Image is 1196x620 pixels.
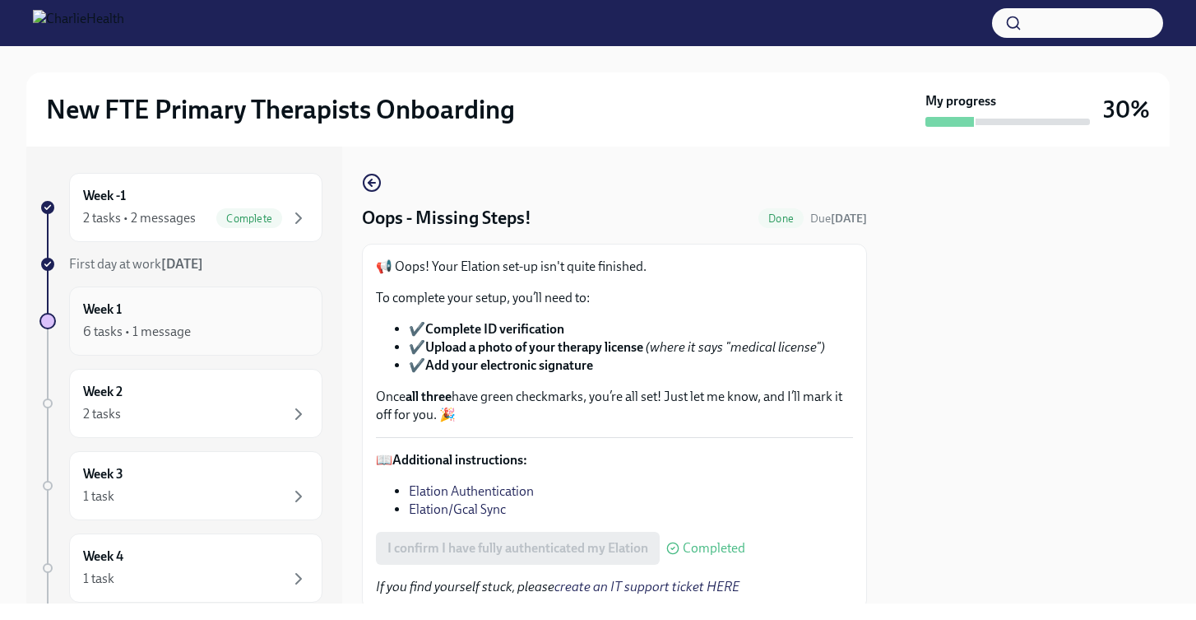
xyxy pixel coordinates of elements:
[758,212,804,225] span: Done
[83,548,123,566] h6: Week 4
[554,579,739,594] a: create an IT support ticket HERE
[376,258,853,276] p: 📢 Oops! Your Elation set-up isn't quite finished.
[925,92,996,110] strong: My progress
[39,287,322,356] a: Week 16 tasks • 1 message
[39,534,322,603] a: Week 41 task
[83,570,114,588] div: 1 task
[409,357,853,375] li: ✔️
[83,187,126,205] h6: Week -1
[83,405,121,423] div: 2 tasks
[39,173,322,242] a: Week -12 tasks • 2 messagesComplete
[83,209,196,227] div: 2 tasks • 2 messages
[406,389,452,404] strong: all three
[83,301,122,319] h6: Week 1
[810,212,867,226] span: Due
[392,452,527,468] strong: Additional instructions:
[376,579,739,594] em: If you find yourself stuck, please
[46,93,515,126] h2: New FTE Primary Therapists Onboarding
[39,369,322,438] a: Week 22 tasks
[425,321,564,337] strong: Complete ID verification
[646,339,825,355] em: (where it says "medical license")
[39,255,322,273] a: First day at work[DATE]
[216,212,282,225] span: Complete
[83,323,191,341] div: 6 tasks • 1 message
[376,388,853,424] p: Once have green checkmarks, you’re all set! Just let me know, and I’ll mark it off for you. 🎉
[376,289,853,307] p: To complete your setup, you’ll need to:
[83,383,123,401] h6: Week 2
[69,256,203,272] span: First day at work
[409,483,534,499] a: Elation Authentication
[831,212,867,226] strong: [DATE]
[409,338,853,357] li: ✔️
[376,451,853,469] p: 📖
[83,465,123,483] h6: Week 3
[425,339,643,355] strong: Upload a photo of your therapy license
[409,320,853,338] li: ✔️
[362,206,531,231] h4: Oops - Missing Steps!
[39,451,322,520] a: Week 31 task
[683,542,745,555] span: Completed
[409,501,506,517] a: Elation/Gcal Sync
[425,357,593,373] strong: Add your electronic signature
[161,256,203,272] strong: [DATE]
[83,487,114,506] div: 1 task
[810,211,867,226] span: August 21st, 2025 07:00
[1103,95,1150,124] h3: 30%
[33,10,124,36] img: CharlieHealth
